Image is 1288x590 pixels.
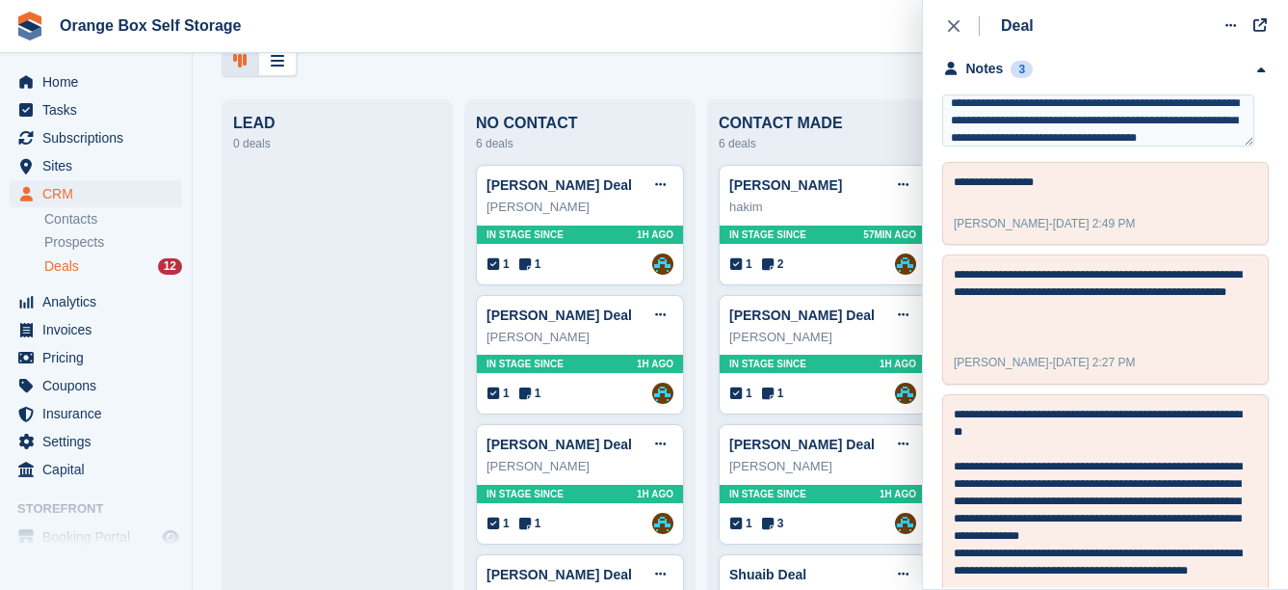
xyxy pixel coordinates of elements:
span: 1 [519,385,541,402]
span: 57MIN AGO [863,228,916,242]
div: 6 deals [719,132,927,155]
a: menu [10,372,182,399]
a: Mike [895,383,916,404]
div: [PERSON_NAME] [486,328,673,347]
span: 1 [730,255,752,273]
span: 1 [519,255,541,273]
div: - [954,215,1136,232]
span: [PERSON_NAME] [954,217,1049,230]
img: stora-icon-8386f47178a22dfd0bd8f6a31ec36ba5ce8667c1dd55bd0f319d3a0aa187defe.svg [15,12,44,40]
a: menu [10,344,182,371]
span: 1 [487,515,510,532]
span: Pricing [42,344,158,371]
a: menu [10,152,182,179]
span: 1H AGO [637,487,673,501]
a: Mike [895,254,916,275]
span: Insurance [42,400,158,427]
a: [PERSON_NAME] Deal [486,308,632,323]
span: 3 [762,515,784,532]
span: [PERSON_NAME] [954,356,1049,369]
span: 1H AGO [880,487,916,501]
div: 3 [1011,61,1033,78]
span: In stage since [486,357,564,371]
a: menu [10,316,182,343]
a: [PERSON_NAME] Deal [729,308,875,323]
div: [PERSON_NAME] [486,457,673,476]
div: LEAD [233,115,441,132]
span: Deals [44,257,79,276]
span: 1 [762,385,784,402]
span: 1 [487,385,510,402]
span: 1 [730,515,752,532]
a: Contacts [44,210,182,228]
a: Orange Box Self Storage [52,10,250,41]
div: 12 [158,258,182,275]
a: menu [10,428,182,455]
div: Notes [966,59,1004,79]
span: 1 [730,385,752,402]
div: 0 deals [233,132,441,155]
a: Preview store [159,525,182,549]
a: menu [10,180,182,207]
div: NO CONTACT [476,115,684,132]
div: [PERSON_NAME] [486,198,673,217]
a: Prospects [44,232,182,253]
span: 2 [762,255,784,273]
span: Prospects [44,233,104,252]
a: Deals 12 [44,256,182,277]
span: CRM [42,180,158,207]
a: [PERSON_NAME] Deal [486,567,632,582]
img: Mike [652,513,673,534]
span: 1H AGO [637,228,673,242]
a: menu [10,96,182,123]
a: menu [10,523,182,550]
span: Settings [42,428,158,455]
div: - [954,354,1136,371]
img: Mike [652,383,673,404]
a: Mike [895,513,916,534]
span: Sites [42,152,158,179]
div: CONTACT MADE [719,115,927,132]
span: Tasks [42,96,158,123]
span: [DATE] 2:49 PM [1053,217,1136,230]
span: [DATE] 2:27 PM [1053,356,1136,369]
div: Deal [1001,14,1034,38]
span: In stage since [729,228,806,242]
img: Mike [652,254,673,275]
span: Storefront [17,499,192,519]
span: 1H AGO [880,357,916,371]
a: menu [10,456,182,483]
span: In stage since [486,228,564,242]
a: menu [10,400,182,427]
a: menu [10,288,182,315]
span: Coupons [42,372,158,399]
a: menu [10,68,182,95]
div: hakim [729,198,916,217]
span: Invoices [42,316,158,343]
span: In stage since [486,487,564,501]
a: [PERSON_NAME] [729,177,842,193]
span: In stage since [729,357,806,371]
span: Capital [42,456,158,483]
span: 1 [487,255,510,273]
span: In stage since [729,487,806,501]
span: Booking Portal [42,523,158,550]
span: Home [42,68,158,95]
span: Subscriptions [42,124,158,151]
div: [PERSON_NAME] [729,457,916,476]
span: 1 [519,515,541,532]
span: Analytics [42,288,158,315]
a: [PERSON_NAME] Deal [486,437,632,452]
a: [PERSON_NAME] Deal [729,437,875,452]
a: Shuaib Deal [729,567,806,582]
a: menu [10,124,182,151]
div: [PERSON_NAME] [729,328,916,347]
div: 6 deals [476,132,684,155]
a: [PERSON_NAME] Deal [486,177,632,193]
